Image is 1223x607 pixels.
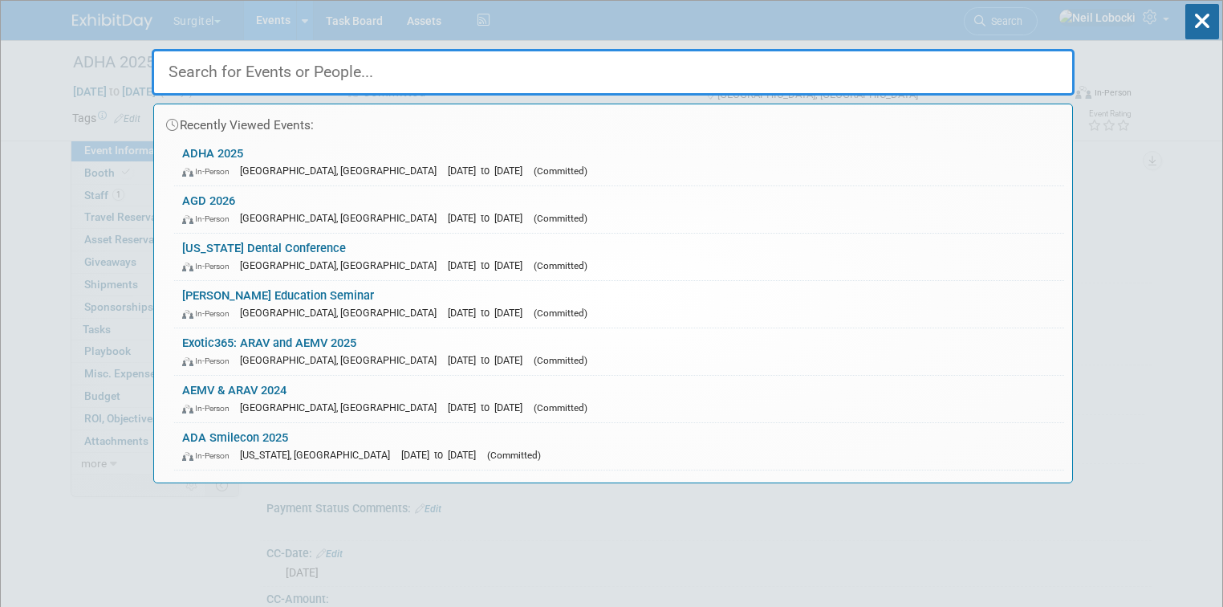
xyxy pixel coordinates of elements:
span: (Committed) [534,355,587,366]
a: Exotic365: ARAV and AEMV 2025 In-Person [GEOGRAPHIC_DATA], [GEOGRAPHIC_DATA] [DATE] to [DATE] (Co... [174,328,1064,375]
span: In-Person [182,356,237,366]
span: In-Person [182,308,237,319]
span: In-Person [182,450,237,461]
a: [PERSON_NAME] Education Seminar In-Person [GEOGRAPHIC_DATA], [GEOGRAPHIC_DATA] [DATE] to [DATE] (... [174,281,1064,328]
span: [DATE] to [DATE] [448,307,530,319]
span: [GEOGRAPHIC_DATA], [GEOGRAPHIC_DATA] [240,354,445,366]
span: [DATE] to [DATE] [448,212,530,224]
span: [GEOGRAPHIC_DATA], [GEOGRAPHIC_DATA] [240,307,445,319]
span: [DATE] to [DATE] [448,165,530,177]
span: In-Person [182,214,237,224]
span: (Committed) [534,260,587,271]
span: (Committed) [534,308,587,319]
span: [GEOGRAPHIC_DATA], [GEOGRAPHIC_DATA] [240,259,445,271]
a: AGD 2026 In-Person [GEOGRAPHIC_DATA], [GEOGRAPHIC_DATA] [DATE] to [DATE] (Committed) [174,186,1064,233]
span: (Committed) [487,450,541,461]
span: [US_STATE], [GEOGRAPHIC_DATA] [240,449,398,461]
a: [US_STATE] Dental Conference In-Person [GEOGRAPHIC_DATA], [GEOGRAPHIC_DATA] [DATE] to [DATE] (Com... [174,234,1064,280]
div: Recently Viewed Events: [162,104,1064,139]
span: (Committed) [534,165,587,177]
span: In-Person [182,261,237,271]
span: [GEOGRAPHIC_DATA], [GEOGRAPHIC_DATA] [240,165,445,177]
span: (Committed) [534,213,587,224]
input: Search for Events or People... [152,49,1075,96]
span: In-Person [182,166,237,177]
span: [DATE] to [DATE] [448,354,530,366]
a: ADHA 2025 In-Person [GEOGRAPHIC_DATA], [GEOGRAPHIC_DATA] [DATE] to [DATE] (Committed) [174,139,1064,185]
a: AEMV & ARAV 2024 In-Person [GEOGRAPHIC_DATA], [GEOGRAPHIC_DATA] [DATE] to [DATE] (Committed) [174,376,1064,422]
span: (Committed) [534,402,587,413]
a: ADA Smilecon 2025 In-Person [US_STATE], [GEOGRAPHIC_DATA] [DATE] to [DATE] (Committed) [174,423,1064,470]
span: [GEOGRAPHIC_DATA], [GEOGRAPHIC_DATA] [240,212,445,224]
span: [DATE] to [DATE] [448,401,530,413]
span: In-Person [182,403,237,413]
span: [GEOGRAPHIC_DATA], [GEOGRAPHIC_DATA] [240,401,445,413]
span: [DATE] to [DATE] [448,259,530,271]
span: [DATE] to [DATE] [401,449,484,461]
